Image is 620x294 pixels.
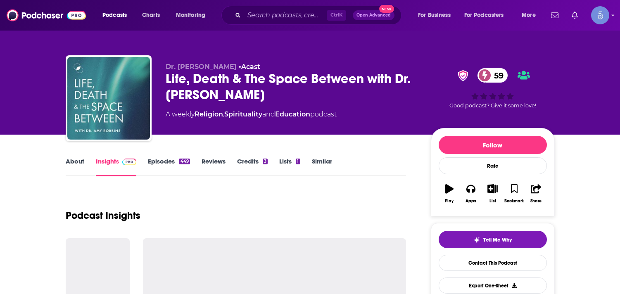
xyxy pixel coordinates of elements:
div: List [489,199,496,204]
a: About [66,157,84,176]
span: For Podcasters [464,9,504,21]
span: 59 [486,68,508,83]
div: Play [445,199,454,204]
a: Reviews [202,157,226,176]
button: open menu [412,9,461,22]
span: and [262,110,275,118]
a: Credits3 [237,157,268,176]
span: Dr. [PERSON_NAME] [166,63,237,71]
button: List [482,179,503,209]
div: Apps [466,199,476,204]
a: Charts [137,9,165,22]
span: Logged in as Spiral5-G1 [591,6,609,24]
a: InsightsPodchaser Pro [96,157,137,176]
div: 3 [263,159,268,164]
button: open menu [97,9,138,22]
button: Follow [439,136,547,154]
span: Open Advanced [356,13,391,17]
div: Share [530,199,542,204]
span: Podcasts [102,9,127,21]
img: Podchaser - Follow, Share and Rate Podcasts [7,7,86,23]
button: Show profile menu [591,6,609,24]
button: Play [439,179,460,209]
span: For Business [418,9,451,21]
button: Apps [460,179,482,209]
span: Charts [142,9,160,21]
div: 449 [179,159,190,164]
button: open menu [170,9,216,22]
button: Share [525,179,546,209]
div: Bookmark [504,199,524,204]
span: Monitoring [176,9,205,21]
button: Export One-Sheet [439,277,547,294]
span: • [239,63,260,71]
a: Show notifications dropdown [568,8,581,22]
input: Search podcasts, credits, & more... [244,9,327,22]
span: , [223,110,224,118]
span: Ctrl K [327,10,346,21]
div: Search podcasts, credits, & more... [229,6,409,25]
a: Spirituality [224,110,262,118]
img: verified Badge [455,70,471,81]
button: Bookmark [504,179,525,209]
img: Life, Death & The Space Between with Dr. Amy Robbins [67,57,150,140]
button: open menu [516,9,546,22]
a: 59 [477,68,508,83]
a: Episodes449 [148,157,190,176]
span: New [379,5,394,13]
a: Education [275,110,310,118]
img: tell me why sparkle [473,237,480,243]
a: Show notifications dropdown [548,8,562,22]
span: Good podcast? Give it some love! [449,102,536,109]
div: Rate [439,157,547,174]
a: Religion [195,110,223,118]
img: Podchaser Pro [122,159,137,165]
button: open menu [459,9,516,22]
a: Contact This Podcast [439,255,547,271]
button: tell me why sparkleTell Me Why [439,231,547,248]
div: verified Badge59Good podcast? Give it some love! [431,63,555,114]
a: Acast [241,63,260,71]
span: More [522,9,536,21]
a: Lists1 [279,157,300,176]
a: Similar [312,157,332,176]
span: Tell Me Why [483,237,512,243]
div: A weekly podcast [166,109,337,119]
img: User Profile [591,6,609,24]
div: 1 [296,159,300,164]
button: Open AdvancedNew [353,10,394,20]
h1: Podcast Insights [66,209,140,222]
